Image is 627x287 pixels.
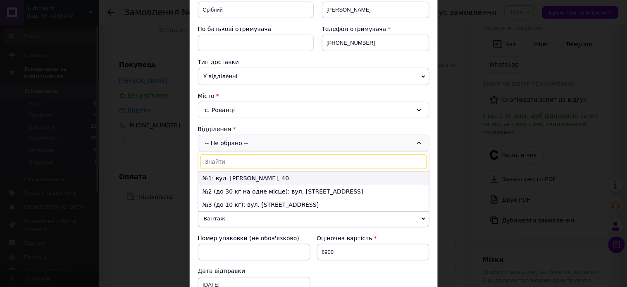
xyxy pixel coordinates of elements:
[198,135,429,151] div: -- Не обрано --
[322,26,386,32] span: Телефон отримувача
[198,59,239,65] span: Тип доставки
[198,267,310,275] div: Дата відправки
[198,68,429,85] span: У відділенні
[198,185,429,198] li: №2 (до 30 кг на одне місце): вул. [STREET_ADDRESS]
[198,102,429,118] div: с. Рованці
[198,210,429,227] span: Вантаж
[198,172,429,185] li: №1: вул. [PERSON_NAME], 40
[198,198,429,211] li: №3 (до 10 кг): вул. [STREET_ADDRESS]
[200,154,427,169] input: Знайти
[198,125,429,133] div: Відділення
[198,234,310,242] div: Номер упаковки (не обов'язково)
[322,35,429,51] input: +380
[317,234,429,242] div: Оціночна вартість
[198,26,272,32] span: По батькові отримувача
[198,92,429,100] div: Місто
